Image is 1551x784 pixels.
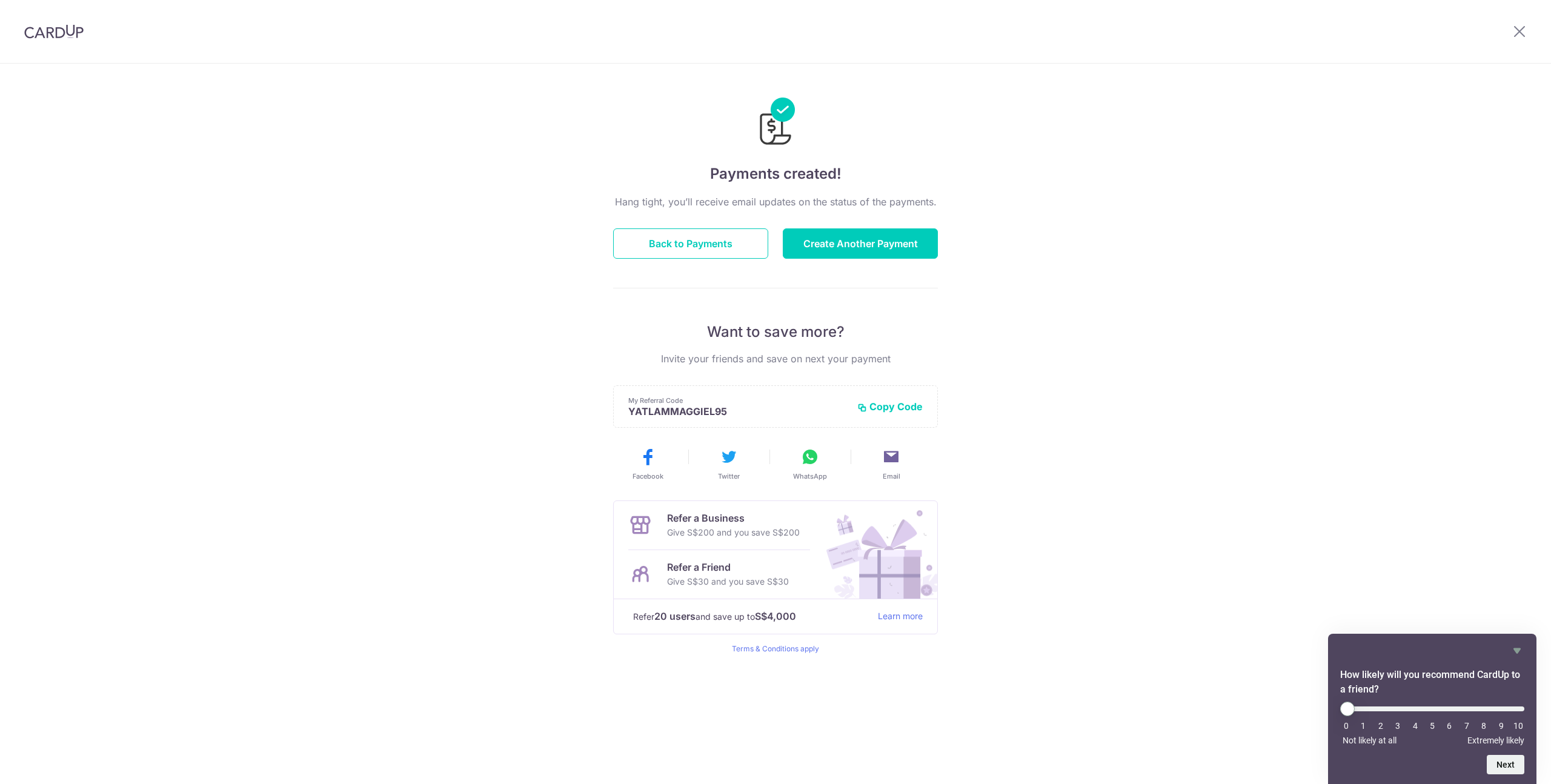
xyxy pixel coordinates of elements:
[1478,721,1490,731] li: 8
[1426,721,1438,731] li: 5
[667,525,800,540] p: Give S$200 and you save S$200
[628,396,848,405] p: My Referral Code
[612,447,683,481] button: Facebook
[1357,721,1369,731] li: 1
[613,228,768,259] button: Back to Payments
[1340,721,1352,731] li: 0
[815,501,937,599] img: Refer
[774,447,846,481] button: WhatsApp
[1343,736,1397,745] span: Not likely at all
[718,471,740,481] span: Twitter
[755,609,796,623] strong: S$4,000
[756,98,795,148] img: Payments
[1375,721,1387,731] li: 2
[667,574,789,589] p: Give S$30 and you save S$30
[1443,721,1455,731] li: 6
[1409,721,1421,731] li: 4
[1487,755,1524,774] button: Next question
[654,609,696,623] strong: 20 users
[693,447,765,481] button: Twitter
[732,644,819,653] a: Terms & Conditions apply
[667,511,800,525] p: Refer a Business
[1392,721,1404,731] li: 3
[883,471,900,481] span: Email
[1512,721,1524,731] li: 10
[633,471,663,481] span: Facebook
[1495,721,1507,731] li: 9
[857,400,923,413] button: Copy Code
[628,405,848,417] p: YATLAMMAGGIEL95
[24,24,84,39] img: CardUp
[855,447,927,481] button: Email
[633,609,868,624] p: Refer and save up to
[793,471,827,481] span: WhatsApp
[613,351,938,366] p: Invite your friends and save on next your payment
[613,322,938,342] p: Want to save more?
[1461,721,1473,731] li: 7
[1340,702,1524,745] div: How likely will you recommend CardUp to a friend? Select an option from 0 to 10, with 0 being Not...
[878,609,923,624] a: Learn more
[613,163,938,185] h4: Payments created!
[613,194,938,209] p: Hang tight, you’ll receive email updates on the status of the payments.
[1340,643,1524,774] div: How likely will you recommend CardUp to a friend? Select an option from 0 to 10, with 0 being Not...
[783,228,938,259] button: Create Another Payment
[1510,643,1524,658] button: Hide survey
[1340,668,1524,697] h2: How likely will you recommend CardUp to a friend? Select an option from 0 to 10, with 0 being Not...
[1467,736,1524,745] span: Extremely likely
[667,560,789,574] p: Refer a Friend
